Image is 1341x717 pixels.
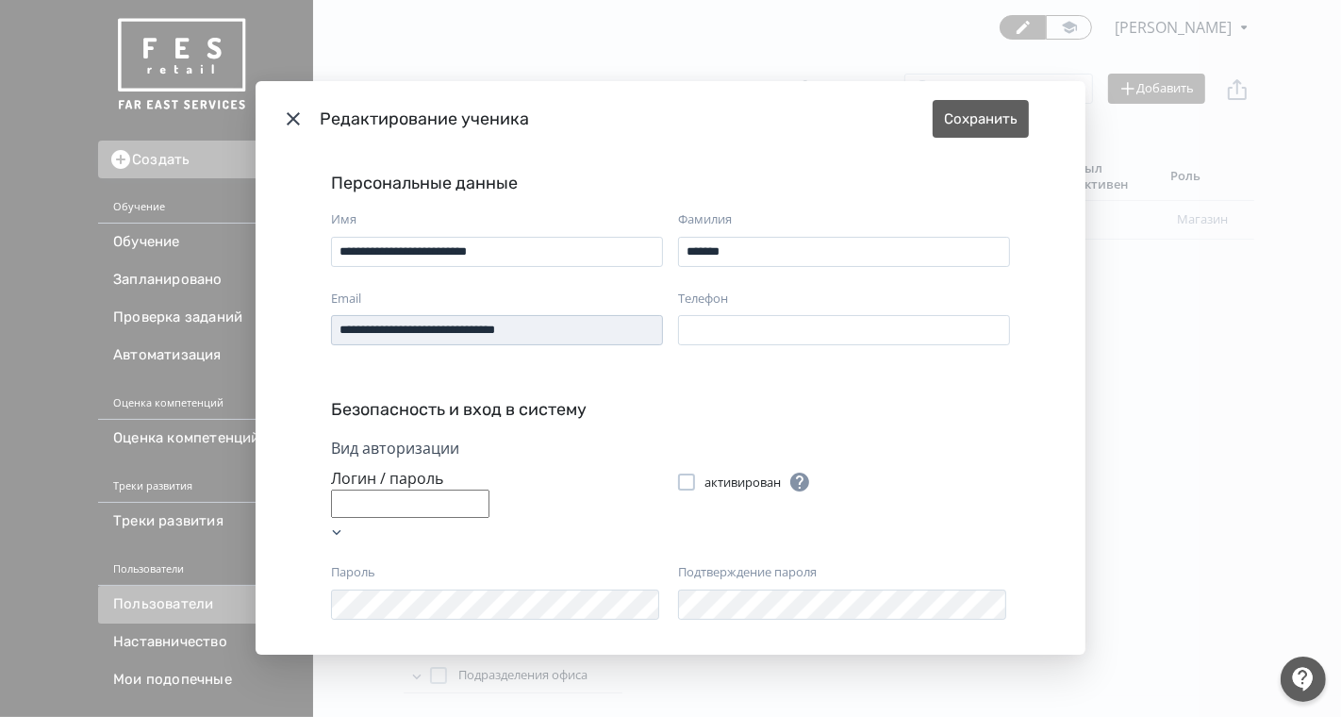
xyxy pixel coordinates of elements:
[320,107,933,132] div: Редактирование ученика
[331,290,361,308] label: Email
[256,81,1085,655] div: Modal
[331,398,1010,422] div: Безопасность и вход в систему
[331,467,663,490] div: Логин / пароль
[331,437,663,467] div: Вид авторизации
[678,563,817,582] label: Подтверждение пароля
[331,210,356,229] label: Имя
[704,471,811,493] div: активирован
[678,210,732,229] label: Фамилия
[331,563,375,582] label: Пароль
[678,290,728,308] label: Телефон
[331,172,1010,195] div: Персональные данные
[933,100,1029,138] button: Сохранить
